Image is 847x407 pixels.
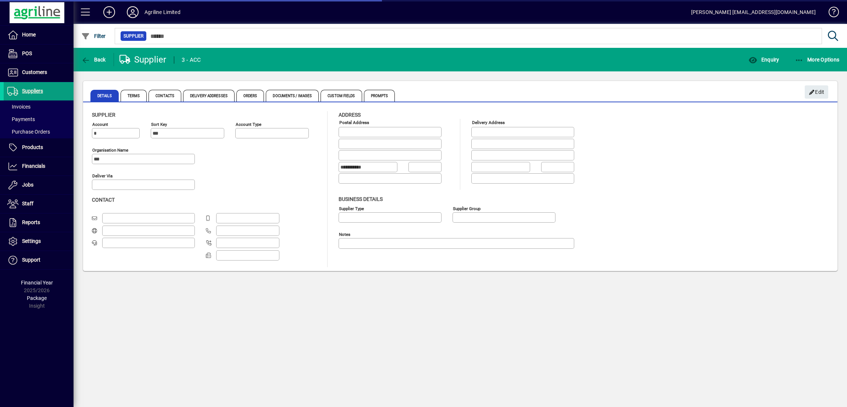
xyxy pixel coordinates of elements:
[809,86,825,98] span: Edit
[4,125,74,138] a: Purchase Orders
[793,53,841,66] button: More Options
[795,57,840,63] span: More Options
[4,100,74,113] a: Invoices
[90,90,119,102] span: Details
[124,32,143,40] span: Supplier
[4,113,74,125] a: Payments
[236,122,261,127] mat-label: Account Type
[7,116,35,122] span: Payments
[27,295,47,301] span: Package
[453,206,480,211] mat-label: Supplier group
[22,201,33,206] span: Staff
[92,148,128,153] mat-label: Organisation name
[4,195,74,213] a: Staff
[748,57,779,63] span: Enquiry
[81,33,106,39] span: Filter
[144,6,181,18] div: Agriline Limited
[266,90,319,102] span: Documents / Images
[151,122,167,127] mat-label: Sort key
[4,138,74,157] a: Products
[691,6,816,18] div: [PERSON_NAME] [EMAIL_ADDRESS][DOMAIN_NAME]
[149,90,181,102] span: Contacts
[22,144,43,150] span: Products
[4,157,74,176] a: Financials
[121,90,147,102] span: Terms
[823,1,838,25] a: Knowledge Base
[21,280,53,286] span: Financial Year
[321,90,362,102] span: Custom Fields
[22,88,43,94] span: Suppliers
[4,232,74,251] a: Settings
[92,112,115,118] span: Supplier
[22,257,40,263] span: Support
[805,85,828,99] button: Edit
[7,129,50,135] span: Purchase Orders
[4,63,74,82] a: Customers
[7,104,31,110] span: Invoices
[97,6,121,19] button: Add
[22,182,33,188] span: Jobs
[236,90,264,102] span: Orders
[81,57,106,63] span: Back
[182,54,201,66] div: 3 - ACC
[22,32,36,38] span: Home
[22,219,40,225] span: Reports
[339,196,383,202] span: Business details
[4,26,74,44] a: Home
[79,53,108,66] button: Back
[183,90,235,102] span: Delivery Addresses
[74,53,114,66] app-page-header-button: Back
[22,238,41,244] span: Settings
[119,54,167,66] div: Supplier
[22,163,45,169] span: Financials
[79,29,108,43] button: Filter
[22,50,32,56] span: POS
[22,69,47,75] span: Customers
[339,231,350,237] mat-label: Notes
[92,197,115,203] span: Contact
[747,53,781,66] button: Enquiry
[339,112,361,118] span: Address
[4,176,74,194] a: Jobs
[121,6,144,19] button: Profile
[4,45,74,63] a: POS
[339,206,364,211] mat-label: Supplier type
[4,213,74,232] a: Reports
[92,173,112,178] mat-label: Deliver via
[4,251,74,269] a: Support
[364,90,395,102] span: Prompts
[92,122,108,127] mat-label: Account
